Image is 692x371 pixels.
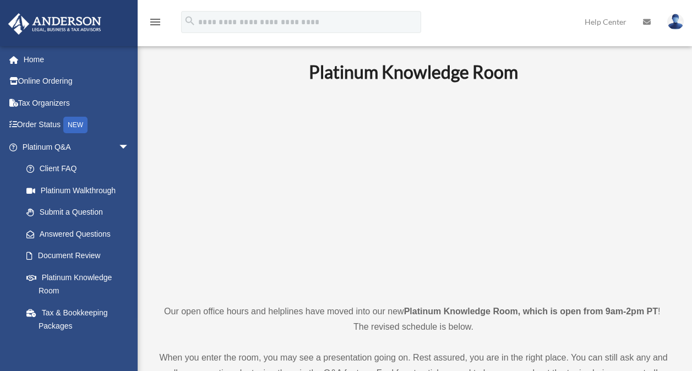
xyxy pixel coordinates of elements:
[63,117,88,133] div: NEW
[8,48,146,70] a: Home
[15,158,146,180] a: Client FAQ
[15,266,140,302] a: Platinum Knowledge Room
[149,19,162,29] a: menu
[5,13,105,35] img: Anderson Advisors Platinum Portal
[248,97,579,283] iframe: 231110_Toby_KnowledgeRoom
[118,136,140,159] span: arrow_drop_down
[15,201,146,223] a: Submit a Question
[8,92,146,114] a: Tax Organizers
[15,179,146,201] a: Platinum Walkthrough
[184,15,196,27] i: search
[8,114,146,137] a: Order StatusNEW
[15,245,146,267] a: Document Review
[157,304,670,335] p: Our open office hours and helplines have moved into our new ! The revised schedule is below.
[404,307,658,316] strong: Platinum Knowledge Room, which is open from 9am-2pm PT
[149,15,162,29] i: menu
[15,223,146,245] a: Answered Questions
[309,61,518,83] b: Platinum Knowledge Room
[667,14,684,30] img: User Pic
[8,70,146,92] a: Online Ordering
[15,302,146,337] a: Tax & Bookkeeping Packages
[8,136,146,158] a: Platinum Q&Aarrow_drop_down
